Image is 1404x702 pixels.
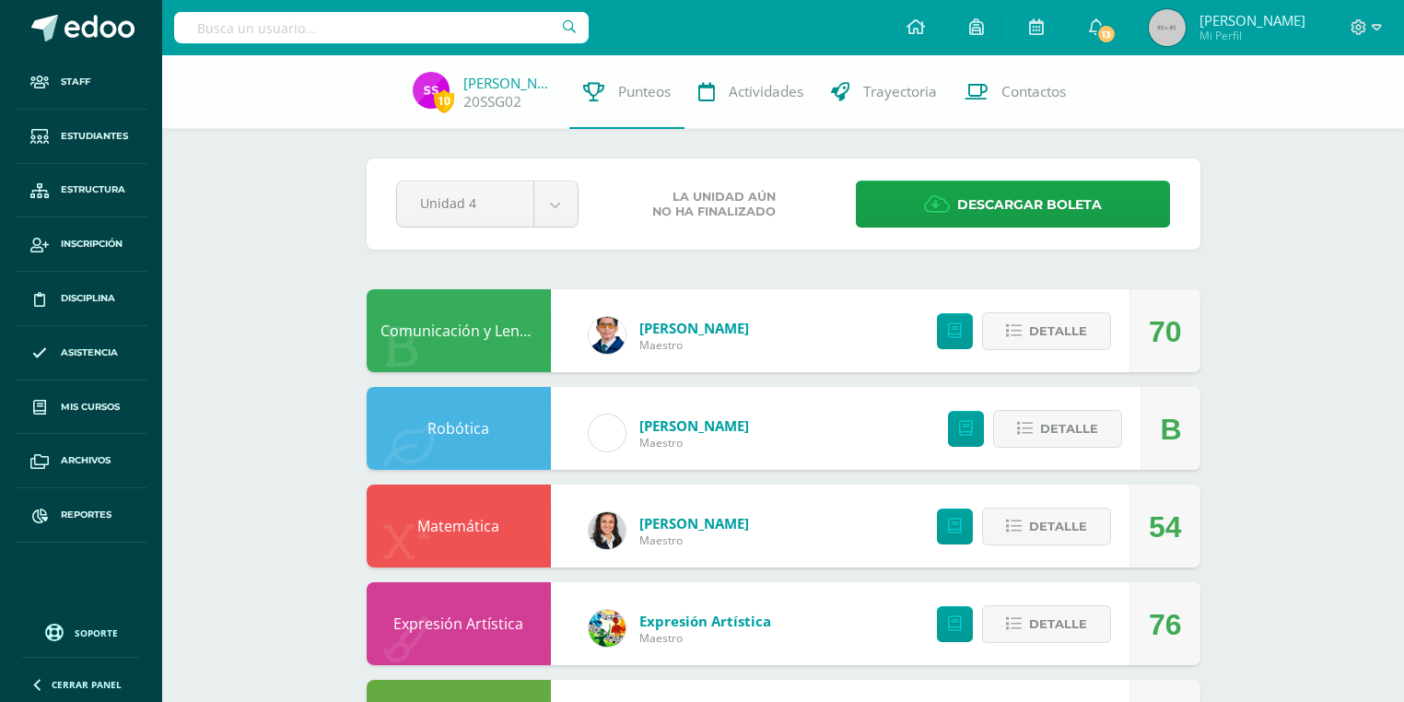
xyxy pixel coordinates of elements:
[15,434,147,488] a: Archivos
[639,630,771,646] span: Maestro
[639,514,749,532] a: [PERSON_NAME]
[367,485,551,567] div: Matemática
[15,488,147,543] a: Reportes
[1096,24,1117,44] span: 13
[951,55,1080,129] a: Contactos
[15,164,147,218] a: Estructura
[420,181,510,225] span: Unidad 4
[684,55,817,129] a: Actividades
[413,72,450,109] img: 7ddee7ff868655c18a797225cabe7cb4.png
[569,55,684,129] a: Punteos
[639,416,749,435] a: [PERSON_NAME]
[434,89,454,112] span: 10
[15,55,147,110] a: Staff
[393,614,523,634] a: Expresión Artística
[1029,509,1087,544] span: Detalle
[1040,412,1098,446] span: Detalle
[463,92,521,111] a: 20SSG02
[957,182,1102,228] span: Descargar boleta
[463,74,556,92] a: [PERSON_NAME]
[1001,82,1066,101] span: Contactos
[380,321,580,341] a: Comunicación y Lenguaje L.1
[397,181,578,227] a: Unidad 4
[61,129,128,144] span: Estudiantes
[639,532,749,548] span: Maestro
[61,345,118,360] span: Asistencia
[993,410,1122,448] button: Detalle
[61,75,90,89] span: Staff
[639,435,749,450] span: Maestro
[61,291,115,306] span: Disciplina
[817,55,951,129] a: Trayectoria
[1149,583,1182,666] div: 76
[367,387,551,470] div: Robótica
[589,415,626,451] img: cae4b36d6049cd6b8500bd0f72497672.png
[856,181,1170,228] a: Descargar boleta
[1199,11,1305,29] span: [PERSON_NAME]
[174,12,589,43] input: Busca un usuario...
[52,678,122,691] span: Cerrar panel
[15,326,147,380] a: Asistencia
[22,619,140,644] a: Soporte
[61,508,111,522] span: Reportes
[863,82,937,101] span: Trayectoria
[589,317,626,354] img: 059ccfba660c78d33e1d6e9d5a6a4bb6.png
[61,182,125,197] span: Estructura
[982,508,1111,545] button: Detalle
[589,610,626,647] img: 159e24a6ecedfdf8f489544946a573f0.png
[61,237,123,252] span: Inscripción
[1160,388,1181,471] div: B
[1029,607,1087,641] span: Detalle
[427,418,489,439] a: Robótica
[652,190,776,219] span: La unidad aún no ha finalizado
[1199,28,1305,43] span: Mi Perfil
[75,626,118,639] span: Soporte
[589,512,626,549] img: b15e54589cdbd448c33dd63f135c9987.png
[618,82,671,101] span: Punteos
[15,272,147,326] a: Disciplina
[639,337,749,353] span: Maestro
[15,217,147,272] a: Inscripción
[1029,314,1087,348] span: Detalle
[982,605,1111,643] button: Detalle
[417,516,499,536] a: Matemática
[61,453,111,468] span: Archivos
[982,312,1111,350] button: Detalle
[61,400,120,415] span: Mis cursos
[15,110,147,164] a: Estudiantes
[367,289,551,372] div: Comunicación y Lenguaje L.1
[15,380,147,435] a: Mis cursos
[367,582,551,665] div: Expresión Artística
[1149,290,1182,373] div: 70
[1149,9,1186,46] img: 45x45
[1149,486,1182,568] div: 54
[729,82,803,101] span: Actividades
[639,319,749,337] a: [PERSON_NAME]
[639,612,771,630] a: Expresión Artística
